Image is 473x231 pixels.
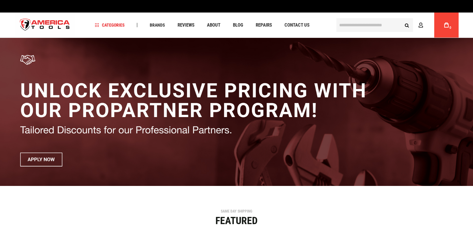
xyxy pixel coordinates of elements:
div: SAME DAY SHIPPING [13,209,460,213]
button: Search [401,19,413,31]
a: Blog [230,21,246,29]
span: Contact Us [284,23,309,28]
a: store logo [15,13,75,37]
div: Featured [13,216,460,226]
span: About [207,23,220,28]
a: Contact Us [282,21,312,29]
span: Repairs [256,23,272,28]
span: Categories [95,23,125,27]
a: Reviews [175,21,197,29]
a: Repairs [253,21,275,29]
a: Brands [147,21,168,29]
a: Categories [92,21,128,29]
span: Blog [233,23,243,28]
a: About [204,21,223,29]
span: Brands [150,23,165,27]
span: Reviews [178,23,194,28]
a: 0 [440,13,452,38]
img: America Tools [15,13,75,37]
span: 0 [450,26,451,29]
